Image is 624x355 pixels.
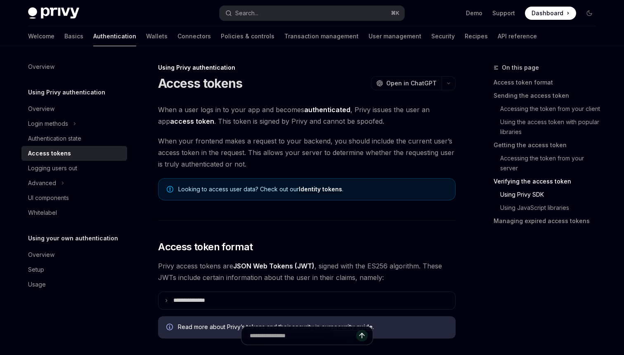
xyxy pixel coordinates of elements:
[21,247,127,262] a: Overview
[28,7,79,19] img: dark logo
[146,26,168,46] a: Wallets
[21,190,127,205] a: UI components
[532,9,563,17] span: Dashboard
[21,205,127,220] a: Whitelabel
[21,262,127,277] a: Setup
[28,265,44,275] div: Setup
[21,59,127,74] a: Overview
[21,176,127,190] button: Advanced
[492,9,515,17] a: Support
[28,178,56,188] div: Advanced
[158,240,253,254] span: Access token format
[498,26,537,46] a: API reference
[525,7,576,20] a: Dashboard
[494,115,603,139] a: Using the access token with popular libraries
[494,76,603,89] a: Access token format
[28,26,54,46] a: Welcome
[21,161,127,176] a: Logging users out
[386,79,437,87] span: Open in ChatGPT
[158,76,242,91] h1: Access tokens
[21,116,127,131] button: Login methods
[583,7,596,20] button: Toggle dark mode
[494,214,603,228] a: Managing expired access tokens
[158,104,456,127] span: When a user logs in to your app and becomes , Privy issues the user an app . This token is signed...
[28,62,54,72] div: Overview
[178,323,447,331] span: Read more about Privy’s tokens and their security in our .
[28,193,69,203] div: UI components
[178,185,447,193] span: Looking to access user data? Check out our .
[250,327,356,345] input: Ask a question...
[494,201,603,214] a: Using JavaScript libraries
[391,10,399,16] span: ⌘ K
[28,233,118,243] h5: Using your own authentication
[28,250,54,260] div: Overview
[28,208,57,218] div: Whitelabel
[494,175,603,188] a: Verifying the access token
[233,262,314,270] a: JSON Web Tokens (JWT)
[371,76,442,90] button: Open in ChatGPT
[494,188,603,201] a: Using Privy SDK
[220,6,404,21] button: Search...⌘K
[369,26,421,46] a: User management
[494,152,603,175] a: Accessing the token from your server
[502,63,539,73] span: On this page
[64,26,83,46] a: Basics
[28,163,77,173] div: Logging users out
[356,330,368,341] button: Send message
[167,186,173,193] svg: Note
[494,139,603,152] a: Getting the access token
[21,101,127,116] a: Overview
[21,146,127,161] a: Access tokens
[331,323,373,331] a: security guide
[304,106,350,114] strong: authenticated
[28,280,46,289] div: Usage
[166,324,175,332] svg: Info
[28,87,105,97] h5: Using Privy authentication
[158,63,456,72] div: Using Privy authentication
[221,26,274,46] a: Policies & controls
[466,9,482,17] a: Demo
[28,148,71,158] div: Access tokens
[235,8,258,18] div: Search...
[177,26,211,46] a: Connectors
[158,260,456,283] span: Privy access tokens are , signed with the ES256 algorithm. These JWTs include certain information...
[28,119,68,129] div: Login methods
[299,186,342,193] a: Identity tokens
[158,135,456,170] span: When your frontend makes a request to your backend, you should include the current user’s access ...
[494,89,603,102] a: Sending the access token
[21,277,127,292] a: Usage
[28,104,54,114] div: Overview
[465,26,488,46] a: Recipes
[21,131,127,146] a: Authentication state
[494,102,603,115] a: Accessing the token from your client
[284,26,359,46] a: Transaction management
[28,134,81,143] div: Authentication state
[93,26,136,46] a: Authentication
[431,26,455,46] a: Security
[170,117,214,125] strong: access token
